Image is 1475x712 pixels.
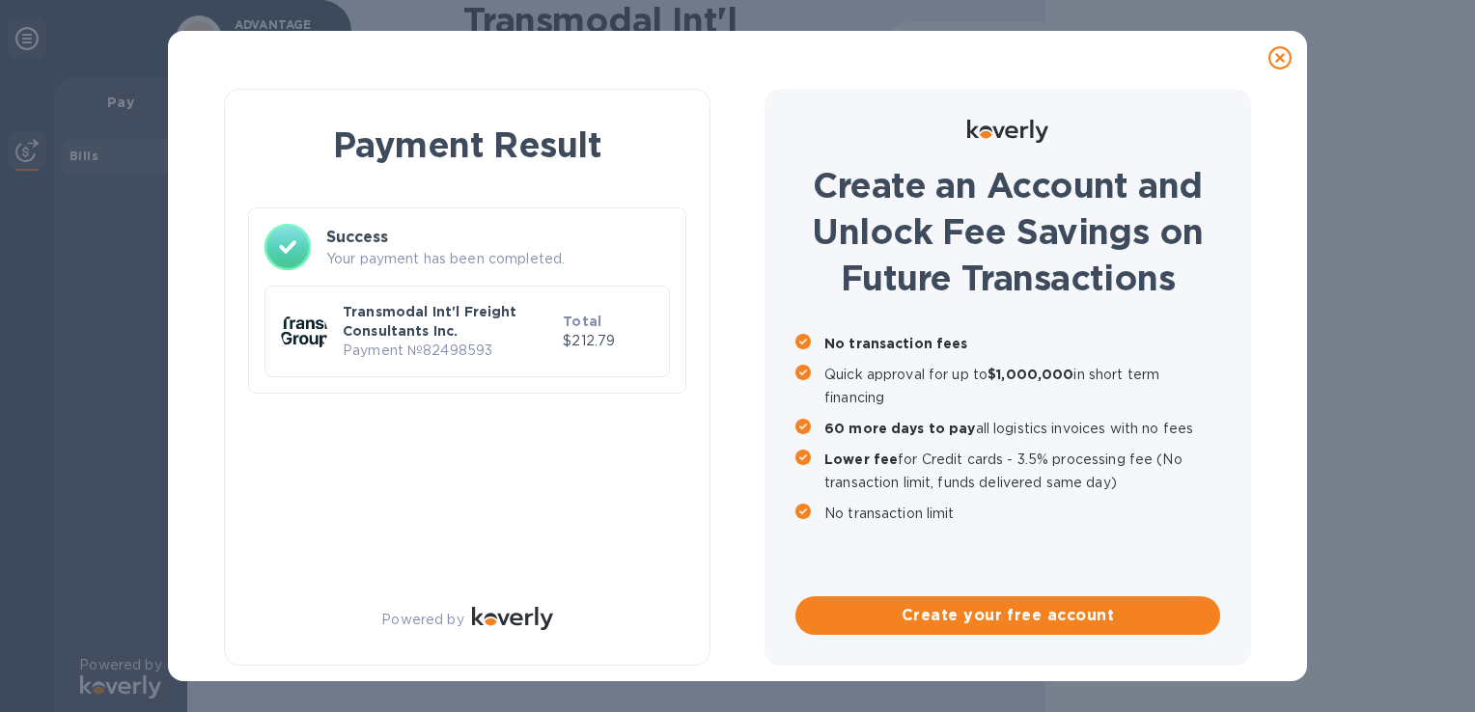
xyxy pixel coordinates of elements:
b: Total [563,314,601,329]
button: Create your free account [795,596,1220,635]
h3: Success [326,226,670,249]
b: No transaction fees [824,336,968,351]
p: Transmodal Int'l Freight Consultants Inc. [343,302,555,341]
img: Logo [967,120,1048,143]
p: Quick approval for up to in short term financing [824,363,1220,409]
span: Create your free account [811,604,1205,627]
p: No transaction limit [824,502,1220,525]
p: for Credit cards - 3.5% processing fee (No transaction limit, funds delivered same day) [824,448,1220,494]
b: Lower fee [824,452,898,467]
b: $1,000,000 [988,367,1073,382]
h1: Create an Account and Unlock Fee Savings on Future Transactions [795,162,1220,301]
b: 60 more days to pay [824,421,976,436]
p: all logistics invoices with no fees [824,417,1220,440]
p: $212.79 [563,331,654,351]
p: Powered by [381,610,463,630]
img: Logo [472,607,553,630]
p: Your payment has been completed. [326,249,670,269]
p: Payment № 82498593 [343,341,555,361]
h1: Payment Result [256,121,679,169]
